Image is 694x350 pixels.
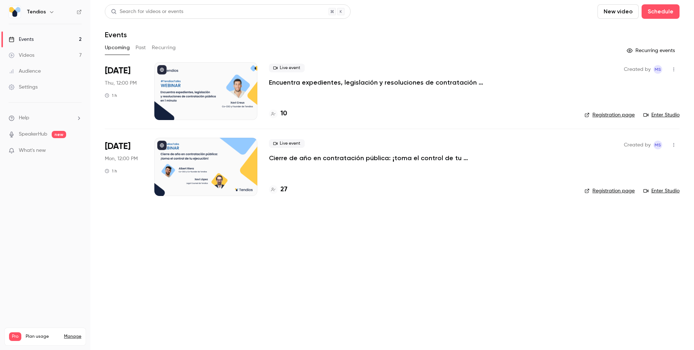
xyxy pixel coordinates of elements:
iframe: Noticeable Trigger [73,148,82,154]
a: Manage [64,334,81,340]
div: 1 h [105,168,117,174]
span: Thu, 12:00 PM [105,80,137,87]
h4: 10 [280,109,287,119]
a: Enter Studio [643,111,680,119]
button: New video [597,4,639,19]
span: Maria Serra [654,65,662,74]
span: Plan usage [26,334,60,340]
div: Oct 20 Mon, 12:00 PM (Europe/Madrid) [105,138,143,196]
span: new [52,131,66,138]
span: MS [655,65,661,74]
span: Mon, 12:00 PM [105,155,138,162]
button: Schedule [642,4,680,19]
button: Upcoming [105,42,130,54]
button: Recurring [152,42,176,54]
div: Events [9,36,34,43]
button: Past [136,42,146,54]
span: Live event [269,139,305,148]
span: What's new [19,147,46,154]
span: [DATE] [105,141,130,152]
span: Help [19,114,29,122]
h4: 27 [280,185,287,195]
button: Recurring events [624,45,680,56]
a: 27 [269,185,287,195]
a: SpeakerHub [19,131,47,138]
span: Created by [624,65,651,74]
div: Search for videos or events [111,8,183,16]
span: Live event [269,64,305,72]
a: Registration page [584,187,635,195]
div: Sep 25 Thu, 12:00 PM (Europe/Madrid) [105,62,143,120]
div: 1 h [105,93,117,98]
span: Pro [9,332,21,341]
a: Cierre de año en contratación pública: ¡toma el control de tu ejecución! [269,154,486,162]
h1: Events [105,30,127,39]
a: Encuentra expedientes, legislación y resoluciones de contratación pública en 1 minuto [269,78,486,87]
li: help-dropdown-opener [9,114,82,122]
span: Created by [624,141,651,149]
img: Tendios [9,6,21,18]
a: 10 [269,109,287,119]
div: Audience [9,68,41,75]
h6: Tendios [27,8,46,16]
span: Maria Serra [654,141,662,149]
span: [DATE] [105,65,130,77]
a: Enter Studio [643,187,680,195]
span: MS [655,141,661,149]
a: Registration page [584,111,635,119]
div: Settings [9,84,38,91]
div: Videos [9,52,34,59]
